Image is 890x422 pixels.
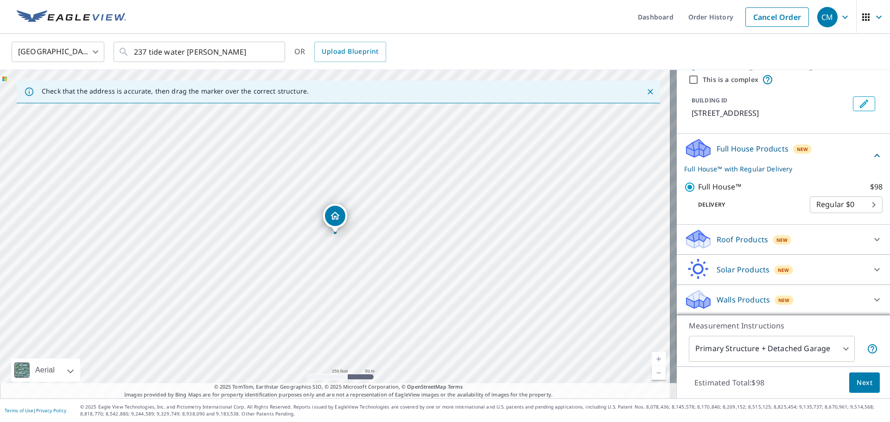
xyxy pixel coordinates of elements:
a: Terms [448,383,463,390]
span: New [778,296,790,304]
a: Current Level 17, Zoom Out [652,366,666,380]
a: Terms of Use [5,407,33,414]
input: Search by address or latitude-longitude [134,39,266,65]
p: Full House Products [717,143,788,154]
div: Roof ProductsNew [684,228,883,251]
button: Next [849,372,880,393]
span: New [778,266,789,274]
p: $98 [870,181,883,193]
div: Regular $0 [810,192,883,218]
p: Roof Products [717,234,768,245]
p: Delivery [684,201,810,209]
img: EV Logo [17,10,126,24]
p: Measurement Instructions [689,320,878,331]
div: Primary Structure + Detached Garage [689,336,855,362]
p: | [5,408,66,413]
div: OR [294,42,386,62]
div: Solar ProductsNew [684,258,883,281]
span: Upload Blueprint [322,46,378,57]
div: Walls ProductsNew [684,289,883,311]
span: © 2025 TomTom, Earthstar Geographics SIO, © 2025 Microsoft Corporation, © [214,383,463,391]
span: Next [857,377,872,389]
a: Cancel Order [745,7,809,27]
a: Current Level 17, Zoom In [652,352,666,366]
div: [GEOGRAPHIC_DATA] [12,39,104,65]
div: CM [817,7,838,27]
span: Your report will include the primary structure and a detached garage if one exists. [867,343,878,354]
div: Dropped pin, building 1, Residential property, 237 Tidewater Dr Warwick, RI 02889 [323,204,347,233]
a: Upload Blueprint [314,42,386,62]
p: Walls Products [717,294,770,305]
div: Full House ProductsNewFull House™ with Regular Delivery [684,138,883,174]
p: Solar Products [717,264,769,275]
p: Full House™ [698,181,741,193]
a: OpenStreetMap [407,383,446,390]
p: Check that the address is accurate, then drag the marker over the correct structure. [42,87,309,95]
p: © 2025 Eagle View Technologies, Inc. and Pictometry International Corp. All Rights Reserved. Repo... [80,403,885,417]
p: BUILDING ID [692,96,727,104]
button: Edit building 1 [853,96,875,111]
span: New [776,236,788,244]
p: Estimated Total: $98 [687,372,772,393]
label: This is a complex [703,75,758,84]
p: Full House™ with Regular Delivery [684,164,871,174]
div: Aerial [11,359,80,382]
a: Privacy Policy [36,407,66,414]
div: Aerial [32,359,57,382]
p: [STREET_ADDRESS] [692,107,849,119]
span: New [797,145,808,153]
button: Close [644,86,656,98]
